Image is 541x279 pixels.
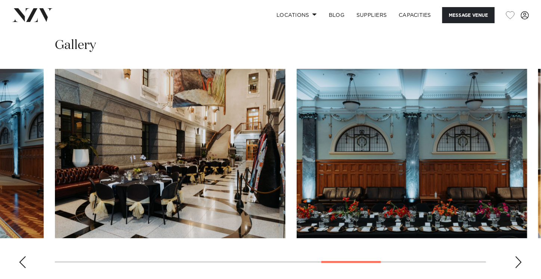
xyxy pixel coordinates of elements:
[350,7,393,23] a: SUPPLIERS
[442,7,495,23] button: Message Venue
[393,7,438,23] a: Capacities
[12,8,53,22] img: nzv-logo.png
[270,7,323,23] a: Locations
[297,69,527,238] swiper-slide: 10 / 13
[55,69,285,238] swiper-slide: 9 / 13
[323,7,350,23] a: BLOG
[55,37,96,54] h2: Gallery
